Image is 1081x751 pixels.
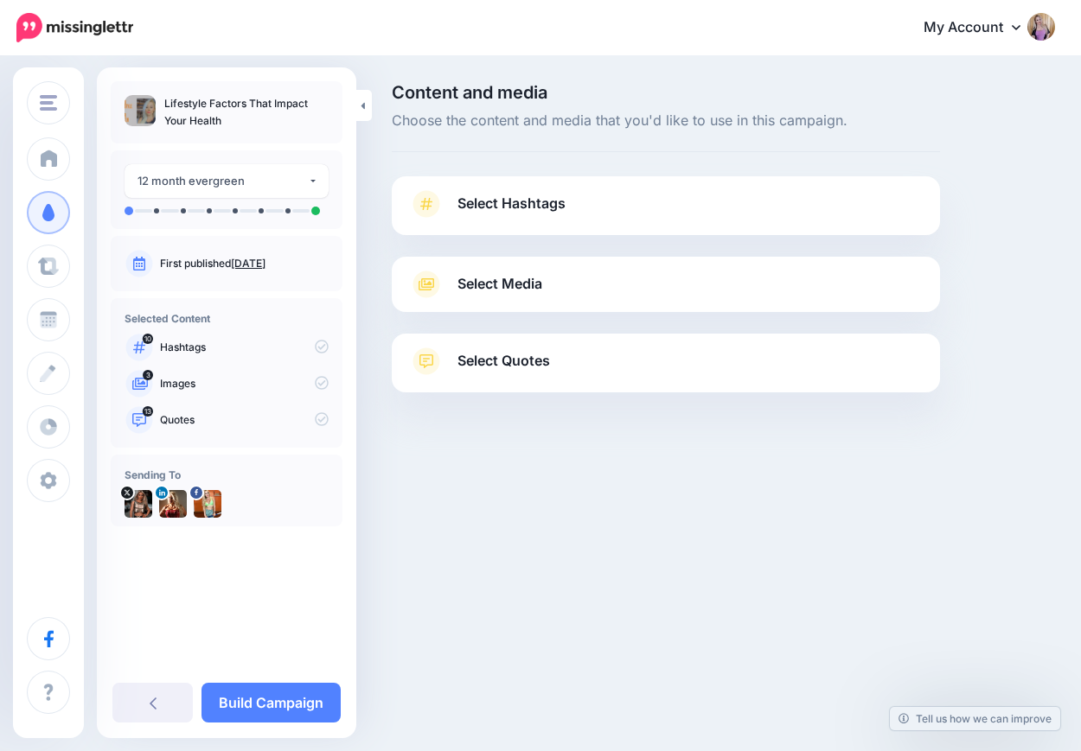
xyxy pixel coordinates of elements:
img: menu.png [40,95,57,111]
img: Missinglettr [16,13,133,42]
img: picture-bsa67351.png [194,490,221,518]
p: First published [160,256,329,271]
span: Content and media [392,84,940,101]
span: Select Quotes [457,349,550,372]
a: Select Media [409,270,923,298]
span: 13 [143,406,153,417]
span: 3 [143,370,153,380]
span: Choose the content and media that you'd like to use in this campaign. [392,110,940,132]
h4: Selected Content [125,312,329,325]
h4: Sending To [125,468,329,481]
p: Hashtags [160,340,329,355]
span: Select Hashtags [457,192,566,215]
span: 10 [143,334,153,344]
div: 12 month evergreen [138,171,308,191]
a: My Account [906,7,1055,49]
span: Select Media [457,272,542,296]
a: [DATE] [231,257,265,270]
p: Images [160,376,329,391]
a: Select Hashtags [409,190,923,235]
img: be9266271b11c7669d7ece1b7a508575_thumb.jpg [125,95,156,126]
button: 12 month evergreen [125,164,329,198]
p: Quotes [160,412,329,428]
a: Select Quotes [409,347,923,392]
p: Lifestyle Factors That Impact Your Health [164,95,329,130]
img: i9e67_C3-12699.jpg [125,490,152,518]
img: 1706709452193-75228.png [159,490,187,518]
a: Tell us how we can improve [890,707,1060,730]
